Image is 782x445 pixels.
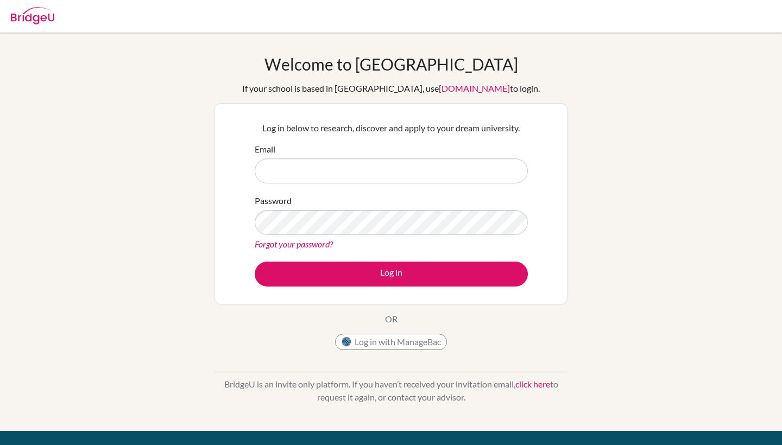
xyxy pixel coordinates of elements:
p: OR [385,313,398,326]
button: Log in [255,262,528,287]
h1: Welcome to [GEOGRAPHIC_DATA] [264,54,518,74]
p: Log in below to research, discover and apply to your dream university. [255,122,528,135]
a: click here [515,379,550,389]
button: Log in with ManageBac [335,334,447,350]
a: Forgot your password? [255,239,333,249]
p: BridgeU is an invite only platform. If you haven’t received your invitation email, to request it ... [215,378,567,404]
label: Password [255,194,292,207]
img: Bridge-U [11,7,54,24]
div: If your school is based in [GEOGRAPHIC_DATA], use to login. [242,82,540,95]
label: Email [255,143,275,156]
a: [DOMAIN_NAME] [439,83,510,93]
